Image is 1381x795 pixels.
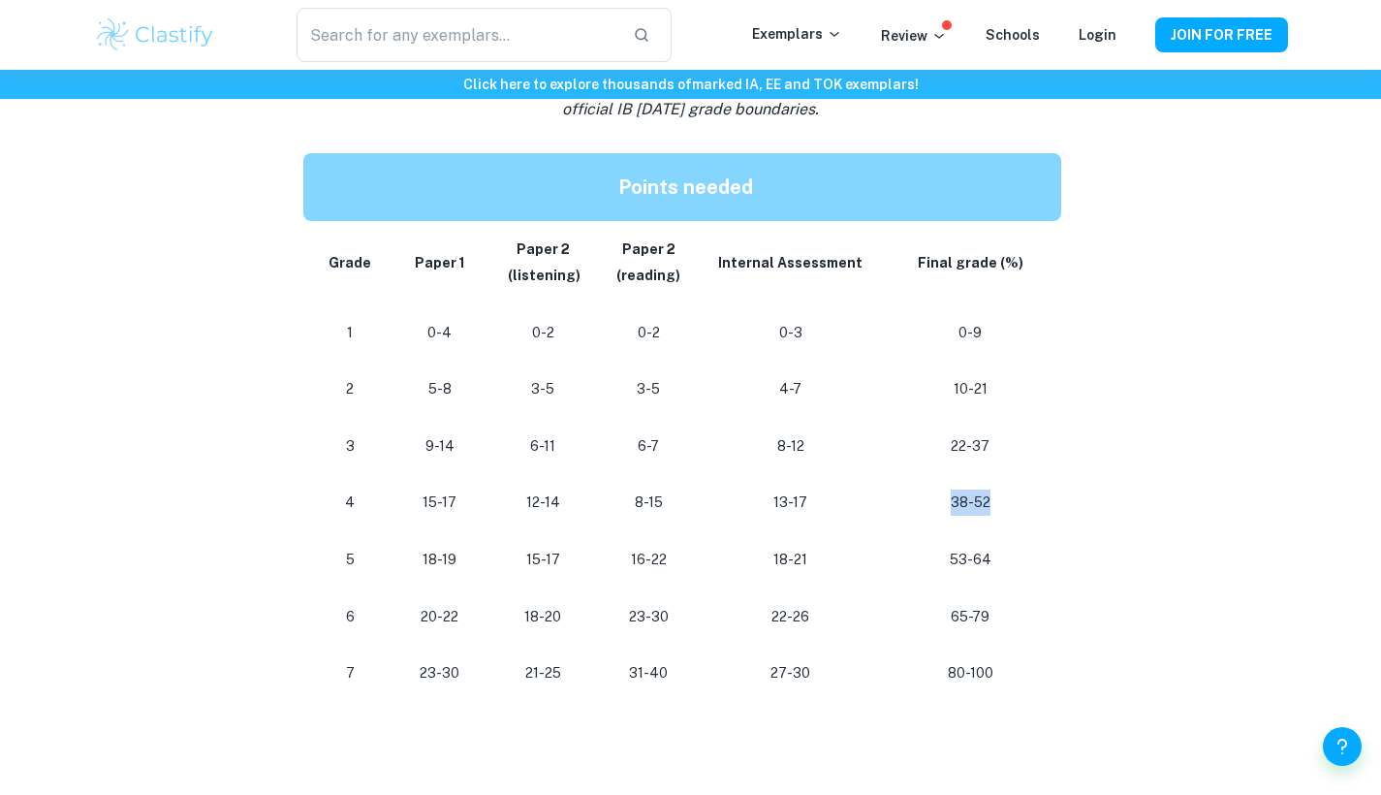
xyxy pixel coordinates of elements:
p: 6 [327,604,374,630]
p: 31-40 [612,660,685,686]
p: 18-21 [716,547,864,573]
p: 2 [327,376,374,402]
p: 3-5 [505,376,581,402]
strong: Grade [329,255,371,270]
strong: Points needed [618,175,753,199]
p: 6-7 [612,433,685,460]
p: 13-17 [716,490,864,516]
p: 9-14 [405,433,474,460]
p: 10-21 [895,376,1045,402]
p: 53-64 [895,547,1045,573]
p: 65-79 [895,604,1045,630]
h6: Click here to explore thousands of marked IA, EE and TOK exemplars ! [4,74,1377,95]
p: 21-25 [505,660,581,686]
p: 0-9 [895,320,1045,346]
p: 1 [327,320,374,346]
p: 4-7 [716,376,864,402]
p: 80-100 [895,660,1045,686]
img: Clastify logo [94,16,217,54]
p: Review [881,25,947,47]
p: 3-5 [612,376,685,402]
p: 22-26 [716,604,864,630]
strong: Internal Assessment [718,255,863,270]
strong: Final grade (%) [918,255,1023,270]
button: Help and Feedback [1323,727,1362,766]
p: 0-2 [612,320,685,346]
p: 15-17 [405,490,474,516]
p: 23-30 [612,604,685,630]
i: IB French ab initio is available at Standard Level (SL) only. The following grade boundaries are ... [317,70,1065,117]
p: Exemplars [752,23,842,45]
p: 15-17 [505,547,581,573]
p: 8-15 [612,490,685,516]
p: 22-37 [895,433,1045,460]
p: 0-3 [716,320,864,346]
p: 5-8 [405,376,474,402]
p: 0-4 [405,320,474,346]
p: 8-12 [716,433,864,460]
input: Search for any exemplars... [297,8,616,62]
p: 4 [327,490,374,516]
p: 18-19 [405,547,474,573]
p: 38-52 [895,490,1045,516]
strong: Paper 2 (listening) [505,241,581,283]
p: 6-11 [505,433,581,460]
p: 27-30 [716,660,864,686]
strong: Paper 2 (reading) [616,241,680,283]
p: 3 [327,433,374,460]
p: 12-14 [505,490,581,516]
p: 18-20 [505,604,581,630]
p: 5 [327,547,374,573]
p: 7 [327,660,374,686]
p: 0-2 [505,320,581,346]
button: JOIN FOR FREE [1155,17,1288,52]
p: 20-22 [405,604,474,630]
strong: Paper 1 [415,255,465,270]
p: 16-22 [612,547,685,573]
p: 23-30 [405,660,474,686]
a: Login [1079,27,1116,43]
a: Schools [986,27,1040,43]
